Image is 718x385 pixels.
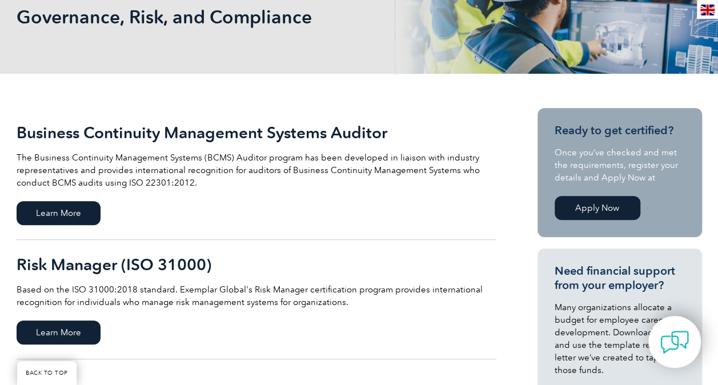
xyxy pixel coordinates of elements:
span: Learn More [17,320,101,344]
img: contact-chat.png [660,328,689,356]
p: Based on the ISO 31000:2018 standard. Exemplar Global's Risk Manager certification program provid... [17,283,496,308]
a: Apply Now [555,196,640,220]
h2: Risk Manager (ISO 31000) [17,255,496,274]
a: BACK TO TOP [17,361,77,385]
h3: Ready to get certified? [555,123,685,138]
h1: Governance, Risk, and Compliance [17,6,455,28]
p: Many organizations allocate a budget for employee career development. Download, modify and use th... [555,301,685,376]
p: The Business Continuity Management Systems (BCMS) Auditor program has been developed in liaison w... [17,151,496,189]
h3: Need financial support from your employer? [555,264,685,292]
a: Risk Manager (ISO 31000) Based on the ISO 31000:2018 standard. Exemplar Global's Risk Manager cer... [17,240,496,359]
h2: Business Continuity Management Systems Auditor [17,123,496,142]
a: Business Continuity Management Systems Auditor The Business Continuity Management Systems (BCMS) ... [17,108,496,240]
img: en [700,5,715,15]
span: Learn More [17,201,101,225]
p: Once you’ve checked and met the requirements, register your details and Apply Now at [555,146,685,184]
